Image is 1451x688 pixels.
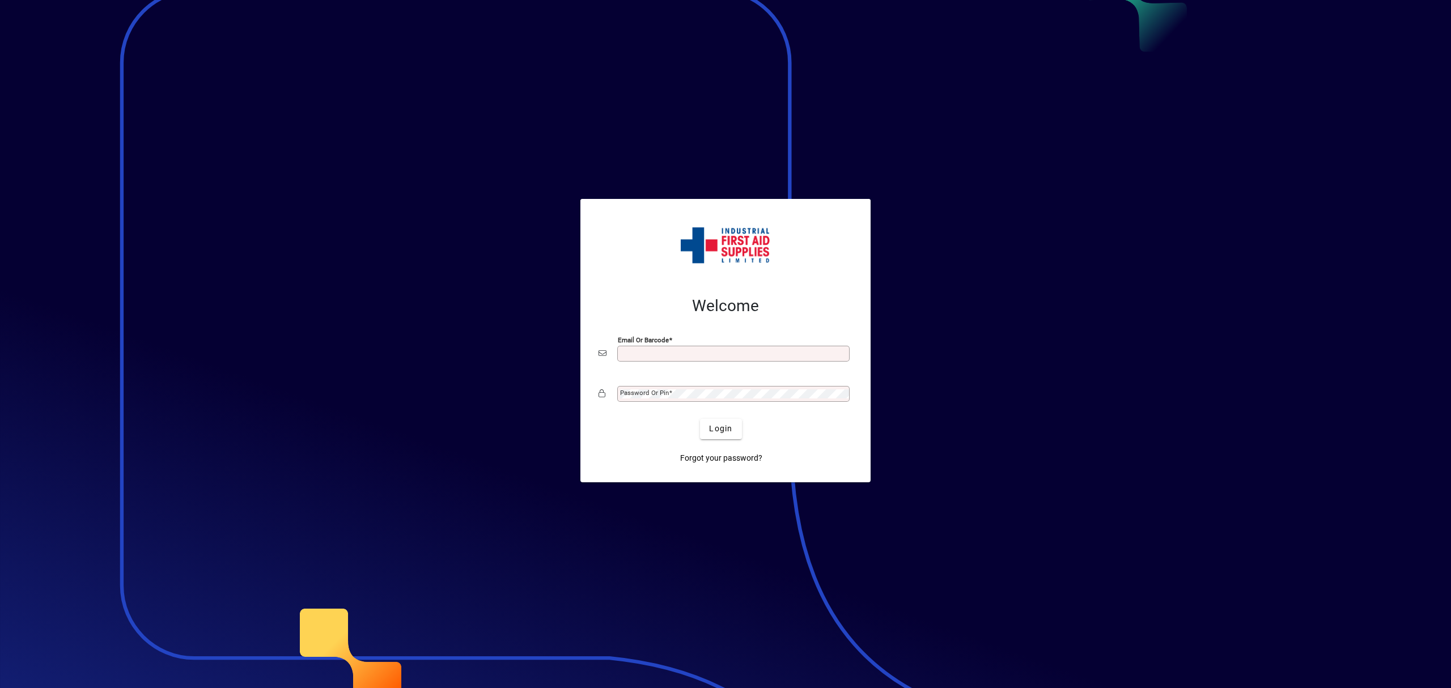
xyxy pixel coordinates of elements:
a: Forgot your password? [676,448,767,469]
h2: Welcome [599,296,852,316]
mat-label: Password or Pin [620,389,669,397]
span: Login [709,423,732,435]
span: Forgot your password? [680,452,762,464]
button: Login [700,419,741,439]
mat-label: Email or Barcode [618,335,669,343]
